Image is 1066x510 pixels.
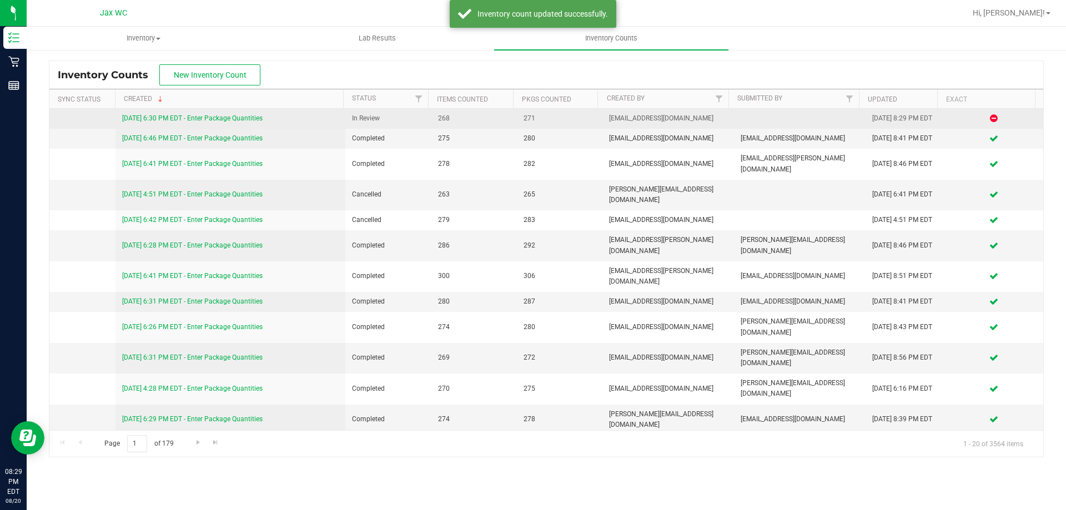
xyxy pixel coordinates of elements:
[438,215,510,225] span: 279
[438,113,510,124] span: 268
[524,296,596,307] span: 287
[741,235,859,256] span: [PERSON_NAME][EMAIL_ADDRESS][DOMAIN_NAME]
[741,378,859,399] span: [PERSON_NAME][EMAIL_ADDRESS][DOMAIN_NAME]
[438,414,510,425] span: 274
[95,435,183,452] span: Page of 179
[260,27,494,50] a: Lab Results
[872,113,938,124] div: [DATE] 8:29 PM EDT
[741,296,859,307] span: [EMAIL_ADDRESS][DOMAIN_NAME]
[524,113,596,124] span: 271
[741,271,859,281] span: [EMAIL_ADDRESS][DOMAIN_NAME]
[122,241,263,249] a: [DATE] 6:28 PM EDT - Enter Package Quantities
[609,215,727,225] span: [EMAIL_ADDRESS][DOMAIN_NAME]
[524,322,596,332] span: 280
[352,94,376,102] a: Status
[741,347,859,368] span: [PERSON_NAME][EMAIL_ADDRESS][DOMAIN_NAME]
[872,296,938,307] div: [DATE] 8:41 PM EDT
[352,296,424,307] span: Completed
[609,113,727,124] span: [EMAIL_ADDRESS][DOMAIN_NAME]
[524,240,596,251] span: 292
[524,414,596,425] span: 278
[5,467,22,497] p: 08:29 PM EDT
[872,414,938,425] div: [DATE] 8:39 PM EDT
[522,95,571,103] a: Pkgs Counted
[190,435,206,450] a: Go to the next page
[609,352,727,363] span: [EMAIL_ADDRESS][DOMAIN_NAME]
[872,271,938,281] div: [DATE] 8:51 PM EDT
[352,159,424,169] span: Completed
[159,64,260,85] button: New Inventory Count
[437,95,488,103] a: Items Counted
[208,435,224,450] a: Go to the last page
[609,409,727,430] span: [PERSON_NAME][EMAIL_ADDRESS][DOMAIN_NAME]
[741,414,859,425] span: [EMAIL_ADDRESS][DOMAIN_NAME]
[122,354,263,361] a: [DATE] 6:31 PM EDT - Enter Package Quantities
[8,56,19,67] inline-svg: Retail
[524,352,596,363] span: 272
[27,33,260,43] span: Inventory
[710,89,728,108] a: Filter
[8,80,19,91] inline-svg: Reports
[438,296,510,307] span: 280
[352,240,424,251] span: Completed
[524,133,596,144] span: 280
[122,297,263,305] a: [DATE] 6:31 PM EDT - Enter Package Quantities
[741,153,859,174] span: [EMAIL_ADDRESS][PERSON_NAME][DOMAIN_NAME]
[438,322,510,332] span: 274
[872,159,938,169] div: [DATE] 8:46 PM EDT
[438,189,510,200] span: 263
[122,114,263,122] a: [DATE] 6:30 PM EDT - Enter Package Quantities
[352,271,424,281] span: Completed
[872,133,938,144] div: [DATE] 8:41 PM EDT
[438,271,510,281] span: 300
[352,383,424,394] span: Completed
[122,385,263,392] a: [DATE] 4:28 PM EDT - Enter Package Quantities
[352,322,424,332] span: Completed
[741,316,859,337] span: [PERSON_NAME][EMAIL_ADDRESS][DOMAIN_NAME]
[609,159,727,169] span: [EMAIL_ADDRESS][DOMAIN_NAME]
[5,497,22,505] p: 08/20
[122,216,263,224] a: [DATE] 6:42 PM EDT - Enter Package Quantities
[609,322,727,332] span: [EMAIL_ADDRESS][DOMAIN_NAME]
[100,8,127,18] span: Jax WC
[438,383,510,394] span: 270
[344,33,411,43] span: Lab Results
[438,240,510,251] span: 286
[494,27,728,50] a: Inventory Counts
[872,240,938,251] div: [DATE] 8:46 PM EDT
[524,215,596,225] span: 283
[872,322,938,332] div: [DATE] 8:43 PM EDT
[609,184,727,205] span: [PERSON_NAME][EMAIL_ADDRESS][DOMAIN_NAME]
[352,414,424,425] span: Completed
[122,415,263,423] a: [DATE] 6:29 PM EDT - Enter Package Quantities
[27,27,260,50] a: Inventory
[872,383,938,394] div: [DATE] 6:16 PM EDT
[122,160,263,168] a: [DATE] 6:41 PM EDT - Enter Package Quantities
[872,189,938,200] div: [DATE] 6:41 PM EDT
[741,133,859,144] span: [EMAIL_ADDRESS][DOMAIN_NAME]
[352,352,424,363] span: Completed
[840,89,858,108] a: Filter
[524,271,596,281] span: 306
[570,33,652,43] span: Inventory Counts
[58,69,159,81] span: Inventory Counts
[973,8,1045,17] span: Hi, [PERSON_NAME]!
[607,94,645,102] a: Created By
[609,383,727,394] span: [EMAIL_ADDRESS][DOMAIN_NAME]
[124,95,165,103] a: Created
[122,272,263,280] a: [DATE] 6:41 PM EDT - Enter Package Quantities
[524,383,596,394] span: 275
[58,95,100,103] a: Sync Status
[872,352,938,363] div: [DATE] 8:56 PM EDT
[352,133,424,144] span: Completed
[11,421,44,455] iframe: Resource center
[352,113,424,124] span: In Review
[174,70,247,79] span: New Inventory Count
[609,235,727,256] span: [EMAIL_ADDRESS][PERSON_NAME][DOMAIN_NAME]
[609,296,727,307] span: [EMAIL_ADDRESS][DOMAIN_NAME]
[524,189,596,200] span: 265
[954,435,1032,452] span: 1 - 20 of 3564 items
[477,8,608,19] div: Inventory count updated successfully.
[524,159,596,169] span: 282
[438,159,510,169] span: 278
